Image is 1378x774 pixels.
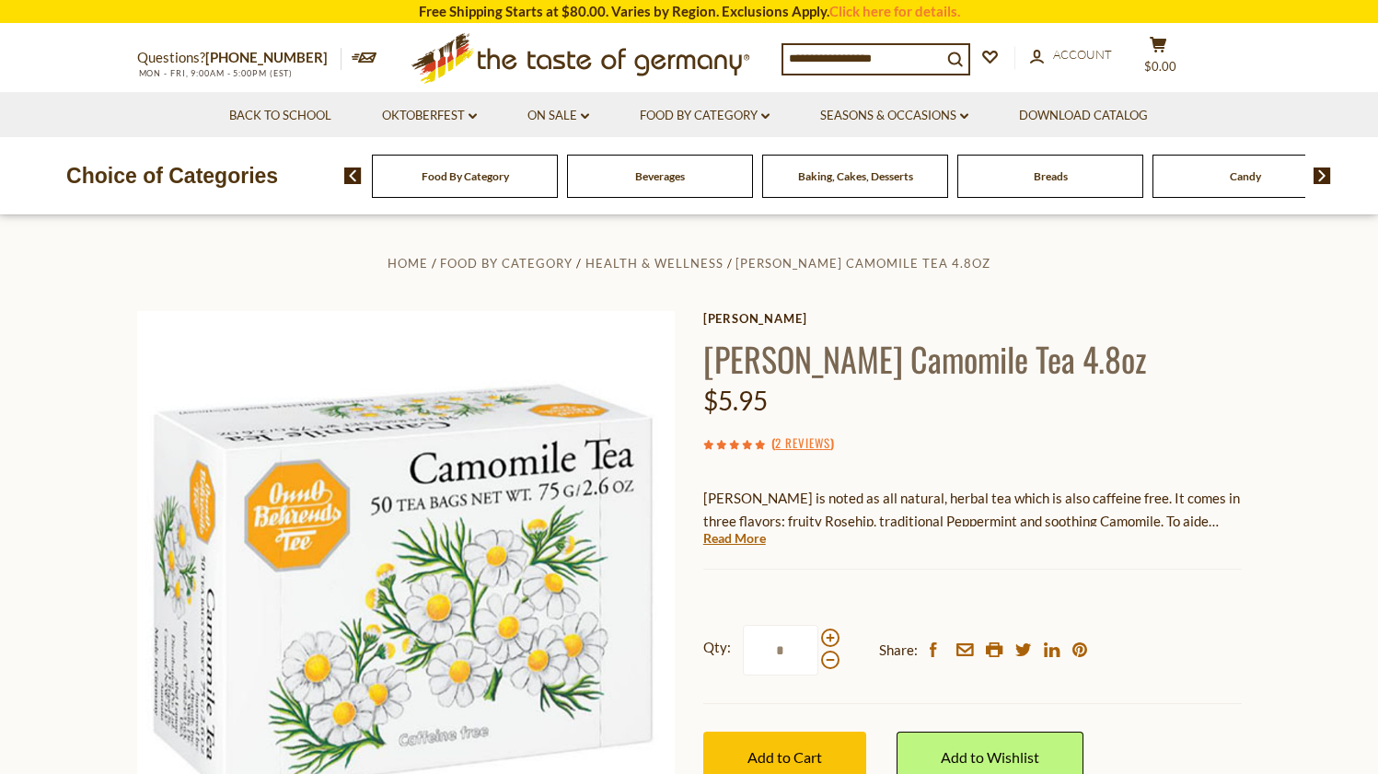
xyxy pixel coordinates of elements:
[388,256,428,271] a: Home
[743,625,818,676] input: Qty:
[879,639,918,662] span: Share:
[829,3,960,19] a: Click here for details.
[703,529,766,548] a: Read More
[137,46,342,70] p: Questions?
[344,168,362,184] img: previous arrow
[1230,169,1261,183] a: Candy
[382,106,477,126] a: Oktoberfest
[703,385,768,416] span: $5.95
[1053,47,1112,62] span: Account
[1034,169,1068,183] a: Breads
[440,256,573,271] a: Food By Category
[703,311,1242,326] a: [PERSON_NAME]
[703,636,731,659] strong: Qty:
[137,68,294,78] span: MON - FRI, 9:00AM - 5:00PM (EST)
[585,256,724,271] a: Health & Wellness
[1131,36,1187,82] button: $0.00
[735,256,990,271] a: [PERSON_NAME] Camomile Tea 4.8oz
[1019,106,1148,126] a: Download Catalog
[205,49,328,65] a: [PHONE_NUMBER]
[820,106,968,126] a: Seasons & Occasions
[1144,59,1176,74] span: $0.00
[798,169,913,183] a: Baking, Cakes, Desserts
[229,106,331,126] a: Back to School
[640,106,770,126] a: Food By Category
[422,169,509,183] a: Food By Category
[1030,45,1112,65] a: Account
[635,169,685,183] a: Beverages
[703,338,1242,379] h1: [PERSON_NAME] Camomile Tea 4.8oz
[775,433,830,454] a: 2 Reviews
[747,748,822,766] span: Add to Cart
[1314,168,1331,184] img: next arrow
[771,433,834,452] span: ( )
[703,487,1242,533] p: [PERSON_NAME] is noted as all natural, herbal tea which is also caffeine free. It comes in three ...
[527,106,589,126] a: On Sale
